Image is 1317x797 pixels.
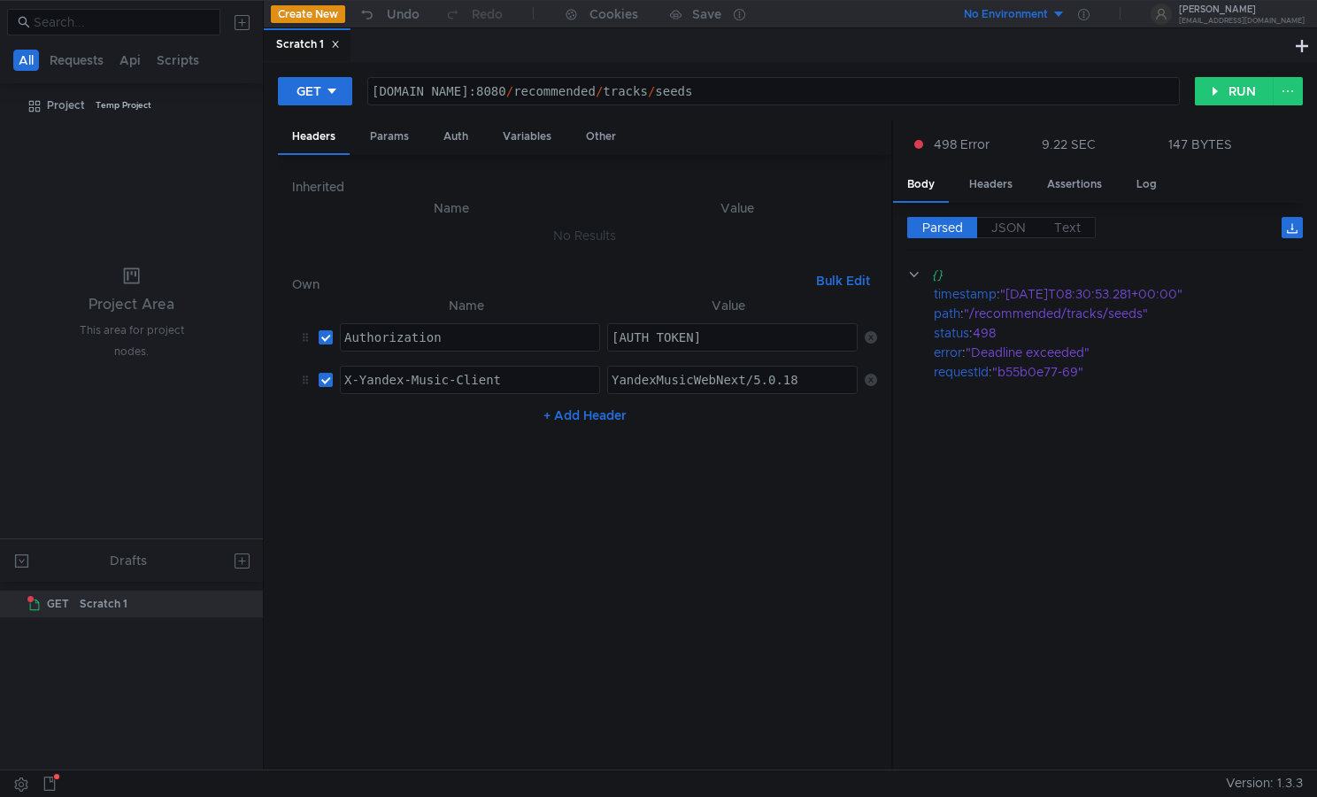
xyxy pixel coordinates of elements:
[934,362,1303,382] div: :
[489,120,566,153] div: Variables
[306,197,597,219] th: Name
[934,343,1303,362] div: :
[1122,168,1171,201] div: Log
[572,120,630,153] div: Other
[934,323,1303,343] div: :
[47,591,69,617] span: GET
[964,6,1048,23] div: No Environment
[536,405,634,426] button: + Add Header
[432,1,515,27] button: Redo
[278,77,352,105] button: GET
[1195,77,1274,105] button: RUN
[1179,18,1305,24] div: [EMAIL_ADDRESS][DOMAIN_NAME]
[34,12,210,32] input: Search...
[1179,5,1305,14] div: [PERSON_NAME]
[472,4,503,25] div: Redo
[992,362,1282,382] div: "b55b0e77-69"
[934,304,960,323] div: path
[934,135,990,154] span: 498 Error
[110,550,147,571] div: Drafts
[292,176,876,197] h6: Inherited
[600,295,858,316] th: Value
[278,120,350,155] div: Headers
[271,5,345,23] button: Create New
[276,35,340,54] div: Scratch 1
[934,323,969,343] div: status
[692,8,721,20] div: Save
[893,168,949,203] div: Body
[932,265,1278,284] div: {}
[1226,770,1303,796] span: Version: 1.3.3
[991,220,1026,236] span: JSON
[597,197,876,219] th: Value
[47,92,85,119] div: Project
[1000,284,1282,304] div: "[DATE]T08:30:53.281+00:00"
[114,50,146,71] button: Api
[934,343,962,362] div: error
[955,168,1027,201] div: Headers
[589,4,638,25] div: Cookies
[966,343,1281,362] div: "Deadline exceeded"
[934,304,1303,323] div: :
[429,120,482,153] div: Auth
[1054,220,1081,236] span: Text
[964,304,1280,323] div: "/recommended/tracks/seeds"
[934,284,997,304] div: timestamp
[553,228,616,244] nz-embed-empty: No Results
[356,120,423,153] div: Params
[387,4,420,25] div: Undo
[80,591,127,617] div: Scratch 1
[345,1,432,27] button: Undo
[151,50,204,71] button: Scripts
[13,50,39,71] button: All
[44,50,109,71] button: Requests
[96,92,151,119] div: Temp Project
[934,284,1303,304] div: :
[809,270,877,291] button: Bulk Edit
[292,274,808,295] h6: Own
[1168,136,1232,152] div: 147 BYTES
[1033,168,1116,201] div: Assertions
[922,220,963,236] span: Parsed
[973,323,1281,343] div: 498
[934,362,989,382] div: requestId
[297,81,321,101] div: GET
[333,295,600,316] th: Name
[1042,136,1096,152] div: 9.22 SEC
